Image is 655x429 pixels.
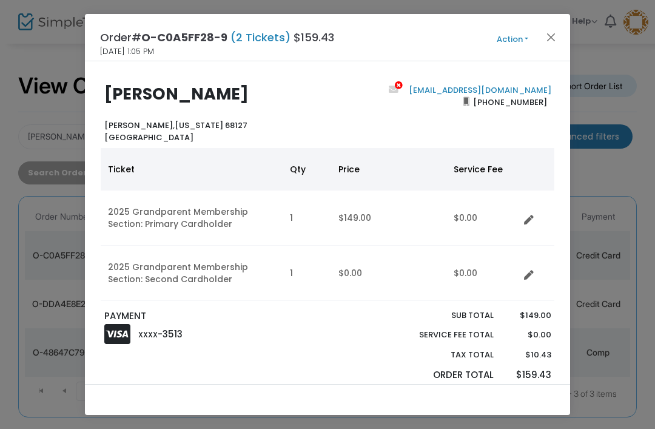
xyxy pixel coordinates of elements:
p: Order Total [391,368,494,382]
th: Ticket [101,148,283,191]
th: Price [331,148,446,191]
span: [PERSON_NAME], [104,120,175,131]
p: $10.43 [505,349,551,361]
a: [EMAIL_ADDRESS][DOMAIN_NAME] [406,84,551,96]
p: Sub total [391,309,494,322]
h4: Order# $159.43 [100,29,334,46]
span: [PHONE_NUMBER] [469,92,551,112]
p: $149.00 [505,309,551,322]
td: 1 [283,246,331,301]
p: Service Fee Total [391,329,494,341]
p: Tax Total [391,349,494,361]
td: 2025 Grandparent Membership Section: Primary Cardholder [101,191,283,246]
td: $0.00 [446,191,519,246]
b: [US_STATE] 68127 [GEOGRAPHIC_DATA] [104,120,247,143]
button: Close [543,29,559,45]
p: $159.43 [505,368,551,382]
td: $0.00 [331,246,446,301]
p: $0.00 [505,329,551,341]
th: Service Fee [446,148,519,191]
div: Data table [101,148,554,301]
span: (2 Tickets) [227,30,294,45]
span: [DATE] 1:05 PM [100,46,154,58]
span: XXXX [138,329,158,340]
span: O-C0A5FF28-9 [141,30,227,45]
td: 1 [283,191,331,246]
th: Qty [283,148,331,191]
td: $0.00 [446,246,519,301]
td: 2025 Grandparent Membership Section: Second Cardholder [101,246,283,301]
b: [PERSON_NAME] [104,83,249,105]
p: PAYMENT [104,309,322,323]
span: -3513 [158,328,183,340]
button: Action [476,33,549,46]
td: $149.00 [331,191,446,246]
